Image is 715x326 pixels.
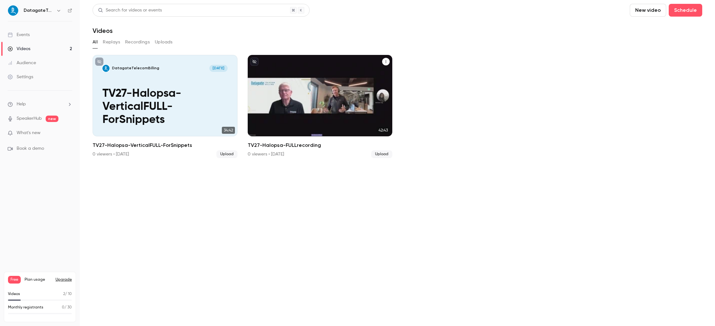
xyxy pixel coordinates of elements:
[93,141,237,149] h2: TV27-Halopsa-VerticalFULL-ForSnippets
[248,141,393,149] h2: TV27-Halopsa-FULLrecording
[17,130,41,136] span: What's new
[63,292,65,296] span: 2
[18,10,31,15] div: v 4.0.24
[93,27,113,34] h1: Videos
[250,57,259,66] button: unpublished
[155,37,173,47] button: Uploads
[8,291,20,297] p: Videos
[248,55,393,158] li: TV27-Halopsa-FULLrecording
[209,65,228,72] span: [DATE]
[8,5,18,16] img: DatagateTelecomBilling
[64,37,69,42] img: tab_keywords_by_traffic_grey.svg
[248,151,284,157] div: 0 viewers • [DATE]
[669,4,702,17] button: Schedule
[93,55,237,158] li: TV27-Halopsa-VerticalFULL-ForSnippets
[62,305,72,310] p: / 30
[8,46,30,52] div: Videos
[46,116,58,122] span: new
[56,277,72,282] button: Upgrade
[8,276,21,284] span: Free
[17,37,22,42] img: tab_domain_overview_orange.svg
[25,277,52,282] span: Plan usage
[8,305,43,310] p: Monthly registrants
[93,55,702,158] ul: Videos
[10,17,15,22] img: website_grey.svg
[216,150,237,158] span: Upload
[17,115,42,122] a: SpeakerHub
[95,57,103,66] button: unpublished
[10,10,15,15] img: logo_orange.svg
[98,7,162,14] div: Search for videos or events
[93,151,129,157] div: 0 viewers • [DATE]
[71,38,108,42] div: Keywords by Traffic
[103,37,120,47] button: Replays
[125,37,150,47] button: Recordings
[630,4,666,17] button: New video
[377,127,390,134] span: 42:43
[222,127,235,134] span: 34:42
[8,101,72,108] li: help-dropdown-opener
[63,291,72,297] p: / 10
[17,101,26,108] span: Help
[62,306,64,309] span: 0
[17,145,44,152] span: Book a demo
[93,55,237,158] a: TV27-Halopsa-VerticalFULL-ForSnippetsDatagateTelecomBilling[DATE]TV27-Halopsa-VerticalFULL-ForSni...
[102,87,228,126] p: TV27-Halopsa-VerticalFULL-ForSnippets
[112,66,159,71] p: DatagateTelecomBilling
[24,7,54,14] h6: DatagateTelecomBilling
[93,4,702,322] section: Videos
[24,38,57,42] div: Domain Overview
[371,150,392,158] span: Upload
[64,130,72,136] iframe: Noticeable Trigger
[102,65,110,72] img: TV27-Halopsa-VerticalFULL-ForSnippets
[248,55,393,158] a: 42:43TV27-Halopsa-FULLrecording0 viewers • [DATE]Upload
[8,74,33,80] div: Settings
[8,60,36,66] div: Audience
[17,17,70,22] div: Domain: [DOMAIN_NAME]
[93,37,98,47] button: All
[8,32,30,38] div: Events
